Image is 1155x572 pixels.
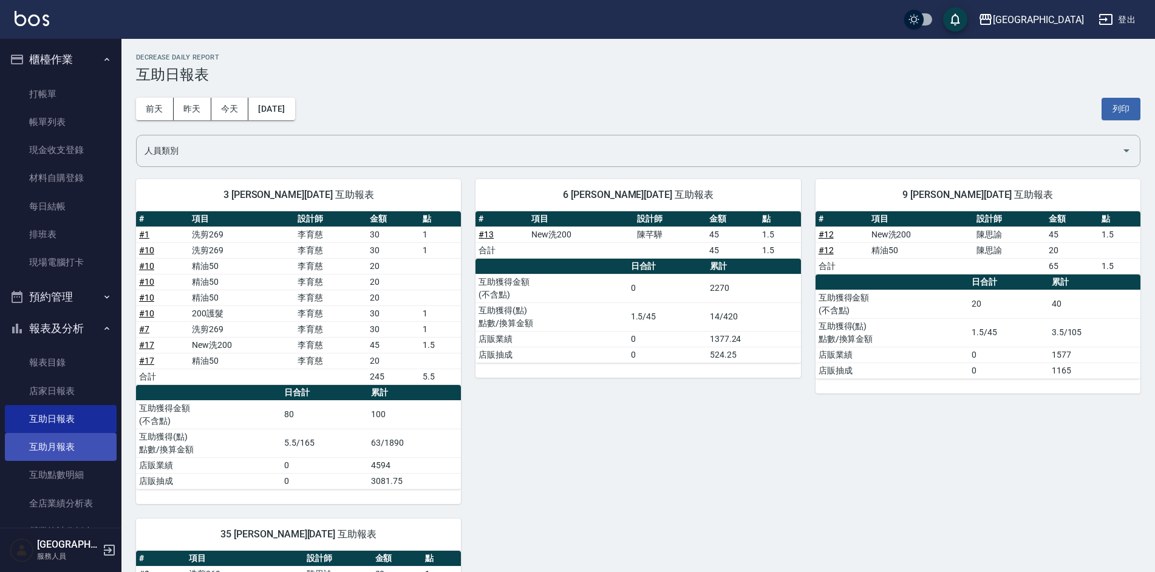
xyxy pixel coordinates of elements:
[1049,347,1140,363] td: 1577
[295,242,367,258] td: 李育慈
[422,551,462,567] th: 點
[189,211,295,227] th: 項目
[628,274,707,302] td: 0
[628,331,707,347] td: 0
[993,12,1084,27] div: [GEOGRAPHIC_DATA]
[759,226,801,242] td: 1.5
[367,369,420,384] td: 245
[628,302,707,331] td: 1.5/45
[37,539,99,551] h5: [GEOGRAPHIC_DATA]
[706,242,759,258] td: 45
[367,353,420,369] td: 20
[295,337,367,353] td: 李育慈
[368,457,461,473] td: 4594
[1046,211,1099,227] th: 金額
[139,261,154,271] a: #10
[136,369,189,384] td: 合計
[973,242,1046,258] td: 陳思諭
[1099,226,1140,242] td: 1.5
[5,313,117,344] button: 報表及分析
[969,290,1048,318] td: 20
[136,457,281,473] td: 店販業績
[816,258,868,274] td: 合計
[295,321,367,337] td: 李育慈
[1049,290,1140,318] td: 40
[420,305,462,321] td: 1
[295,211,367,227] th: 設計師
[420,211,462,227] th: 點
[186,551,304,567] th: 項目
[420,321,462,337] td: 1
[868,211,974,227] th: 項目
[973,211,1046,227] th: 設計師
[368,429,461,457] td: 63/1890
[211,98,249,120] button: 今天
[973,226,1046,242] td: 陳思諭
[174,98,211,120] button: 昨天
[973,7,1089,32] button: [GEOGRAPHIC_DATA]
[830,189,1126,201] span: 9 [PERSON_NAME][DATE] 互助報表
[367,305,420,321] td: 30
[367,274,420,290] td: 20
[1102,98,1140,120] button: 列印
[189,274,295,290] td: 精油50
[475,302,627,331] td: 互助獲得(點) 點數/換算金額
[189,353,295,369] td: 精油50
[281,473,368,489] td: 0
[634,226,706,242] td: 陳芊驊
[136,211,189,227] th: #
[475,211,800,259] table: a dense table
[5,281,117,313] button: 預約管理
[706,226,759,242] td: 45
[420,337,462,353] td: 1.5
[139,293,154,302] a: #10
[819,245,834,255] a: #12
[141,140,1117,162] input: 人員名稱
[420,226,462,242] td: 1
[816,211,1140,274] table: a dense table
[819,230,834,239] a: #12
[367,242,420,258] td: 30
[281,385,368,401] th: 日合計
[1046,226,1099,242] td: 45
[420,369,462,384] td: 5.5
[5,489,117,517] a: 全店業績分析表
[139,230,149,239] a: #1
[189,242,295,258] td: 洗剪269
[1046,242,1099,258] td: 20
[5,349,117,376] a: 報表目錄
[189,258,295,274] td: 精油50
[189,290,295,305] td: 精油50
[367,321,420,337] td: 30
[1099,258,1140,274] td: 1.5
[475,242,528,258] td: 合計
[5,405,117,433] a: 互助日報表
[139,324,149,334] a: #7
[368,385,461,401] th: 累計
[5,220,117,248] a: 排班表
[1049,274,1140,290] th: 累計
[707,302,801,331] td: 14/420
[5,461,117,489] a: 互助點數明細
[5,44,117,75] button: 櫃檯作業
[295,226,367,242] td: 李育慈
[136,429,281,457] td: 互助獲得(點) 點數/換算金額
[969,318,1048,347] td: 1.5/45
[136,53,1140,61] h2: Decrease Daily Report
[475,347,627,363] td: 店販抽成
[5,164,117,192] a: 材料自購登錄
[420,242,462,258] td: 1
[969,363,1048,378] td: 0
[5,433,117,461] a: 互助月報表
[136,98,174,120] button: 前天
[816,211,868,227] th: #
[281,457,368,473] td: 0
[136,385,461,489] table: a dense table
[295,274,367,290] td: 李育慈
[628,259,707,274] th: 日合計
[281,400,368,429] td: 80
[295,353,367,369] td: 李育慈
[868,242,974,258] td: 精油50
[136,473,281,489] td: 店販抽成
[139,245,154,255] a: #10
